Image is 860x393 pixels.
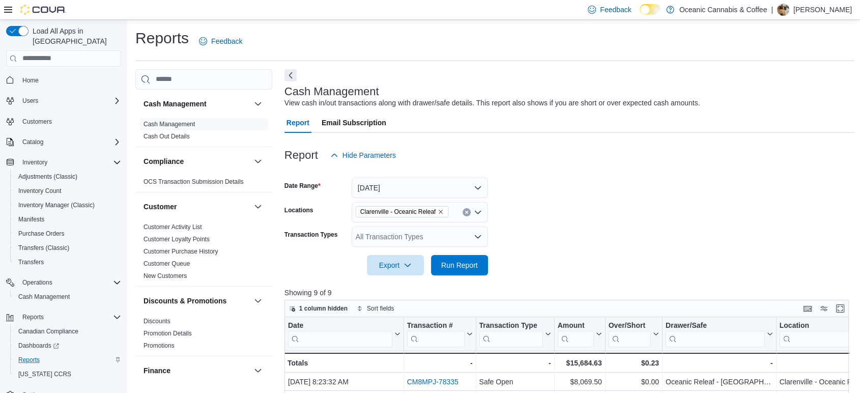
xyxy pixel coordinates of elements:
[18,276,56,289] button: Operations
[252,295,264,307] button: Discounts & Promotions
[2,114,125,129] button: Customers
[288,321,400,347] button: Date
[18,136,47,148] button: Catalog
[18,187,62,195] span: Inventory Count
[144,202,250,212] button: Customer
[18,95,121,107] span: Users
[22,158,47,166] span: Inventory
[18,116,56,128] a: Customers
[284,98,700,108] div: View cash in/out transactions along with drawer/safe details. This report also shows if you are s...
[18,258,44,266] span: Transfers
[2,155,125,170] button: Inventory
[18,244,69,252] span: Transfers (Classic)
[777,4,789,16] div: Amber Marsh
[299,304,348,313] span: 1 column hidden
[14,291,74,303] a: Cash Management
[10,339,125,353] a: Dashboards
[679,4,767,16] p: Oceanic Cannabis & Coffee
[407,321,464,347] div: Transaction # URL
[479,321,551,347] button: Transaction Type
[666,321,765,347] div: Drawer/Safe
[10,324,125,339] button: Canadian Compliance
[22,313,44,321] span: Reports
[288,376,400,388] div: [DATE] 8:23:32 AM
[144,329,192,338] span: Promotion Details
[14,199,99,211] a: Inventory Manager (Classic)
[474,208,482,216] button: Open list of options
[2,73,125,88] button: Home
[144,366,170,376] h3: Finance
[144,272,187,279] a: New Customers
[479,321,542,330] div: Transaction Type
[360,207,436,217] span: Clarenville - Oceanic Releaf
[18,311,48,323] button: Reports
[640,4,661,15] input: Dark Mode
[608,321,650,330] div: Over/Short
[14,171,81,183] a: Adjustments (Classic)
[557,321,593,330] div: Amount
[144,317,170,325] span: Discounts
[14,199,121,211] span: Inventory Manager (Classic)
[14,213,121,226] span: Manifests
[18,311,121,323] span: Reports
[18,230,65,238] span: Purchase Orders
[144,99,207,109] h3: Cash Management
[135,176,272,192] div: Compliance
[22,97,38,105] span: Users
[2,275,125,290] button: Operations
[144,296,226,306] h3: Discounts & Promotions
[286,113,309,133] span: Report
[144,260,190,267] a: Customer Queue
[252,155,264,167] button: Compliance
[144,342,175,349] a: Promotions
[10,290,125,304] button: Cash Management
[666,357,773,369] div: -
[557,376,601,388] div: $8,069.50
[14,340,121,352] span: Dashboards
[144,133,190,140] a: Cash Out Details
[367,255,424,275] button: Export
[252,98,264,110] button: Cash Management
[18,74,121,87] span: Home
[144,235,210,243] span: Customer Loyalty Points
[14,256,121,268] span: Transfers
[144,156,184,166] h3: Compliance
[557,357,601,369] div: $15,684.63
[14,228,121,240] span: Purchase Orders
[2,135,125,149] button: Catalog
[407,321,472,347] button: Transaction #
[22,138,43,146] span: Catalog
[144,120,195,128] span: Cash Management
[144,318,170,325] a: Discounts
[18,276,121,289] span: Operations
[557,321,593,347] div: Amount
[14,242,121,254] span: Transfers (Classic)
[407,378,458,386] a: CM8MPJ-78335
[18,95,42,107] button: Users
[441,260,478,270] span: Run Report
[608,321,658,347] button: Over/Short
[14,325,121,338] span: Canadian Compliance
[407,357,472,369] div: -
[322,113,386,133] span: Email Subscription
[144,132,190,141] span: Cash Out Details
[479,357,551,369] div: -
[144,99,250,109] button: Cash Management
[14,291,121,303] span: Cash Management
[284,86,379,98] h3: Cash Management
[10,241,125,255] button: Transfers (Classic)
[252,364,264,377] button: Finance
[342,150,396,160] span: Hide Parameters
[288,357,400,369] div: Totals
[195,31,246,51] a: Feedback
[144,260,190,268] span: Customer Queue
[14,213,48,226] a: Manifests
[284,288,855,298] p: Showing 9 of 9
[793,4,852,16] p: [PERSON_NAME]
[22,278,52,287] span: Operations
[14,256,48,268] a: Transfers
[771,4,773,16] p: |
[144,202,177,212] h3: Customer
[284,231,337,239] label: Transaction Types
[666,321,773,347] button: Drawer/Safe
